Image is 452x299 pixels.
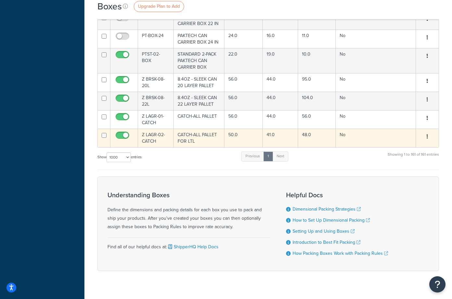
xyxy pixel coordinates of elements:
td: Z BRSK-08-20L [138,73,174,92]
a: Next [272,151,288,161]
td: Z LAGR-01-CATCH [138,110,174,129]
td: 10.0 [298,11,336,30]
span: Upgrade Plan to Add [138,3,180,10]
select: Showentries [107,152,131,162]
td: PTST-02-BOX [138,48,174,73]
td: CATCH-ALL PALLET [174,110,225,129]
a: Setting Up and Using Boxes [293,228,355,235]
td: No [336,11,416,30]
td: 48.0 [298,129,336,147]
a: 1 [263,151,273,161]
td: PT-BOX-24 [138,30,174,48]
td: No [336,73,416,92]
td: STANDARD 2-PACK PAKTECH CAN CARRIER BOX [174,48,225,73]
a: ShipperHQ Help Docs [167,243,219,250]
a: Introduction to Best Fit Packing [293,239,360,246]
td: 50.0 [224,129,263,147]
button: Open Resource Center [429,276,446,292]
div: Showing 1 to 161 of 161 entries [388,151,439,165]
td: PAKTECH CAN CARRIER BOX 22 IN [174,11,225,30]
td: No [336,110,416,129]
a: Previous [241,151,264,161]
td: 10.0 [298,48,336,73]
td: 44.0 [263,73,298,92]
td: No [336,92,416,110]
div: Find all of our helpful docs at: [107,238,270,251]
td: 95.0 [298,73,336,92]
a: How Packing Boxes Work with Packing Rules [293,250,388,257]
td: 8.4OZ - SLEEK CAN 22 LAYER PALLET [174,92,225,110]
td: No [336,48,416,73]
td: No [336,129,416,147]
td: No [336,30,416,48]
label: Show entries [97,152,142,162]
td: 44.0 [263,110,298,129]
div: Define the dimensions and packing details for each box you use to pack and ship your products. Af... [107,191,270,231]
td: 56.0 [224,110,263,129]
a: Dimensional Packing Strategies [293,206,361,213]
td: 56.0 [224,92,263,110]
td: PT-BOX-22 [138,11,174,30]
h3: Helpful Docs [286,191,388,199]
td: 19.0 [263,48,298,73]
td: 41.0 [263,129,298,147]
td: 104.0 [298,92,336,110]
td: 19.0 [263,11,298,30]
td: 22.0 [224,48,263,73]
td: 8.4OZ - SLEEK CAN 20 LAYER PALLET [174,73,225,92]
a: Upgrade Plan to Add [134,1,184,12]
a: How to Set Up Dimensional Packing [293,217,370,224]
td: 44.0 [263,92,298,110]
td: 11.0 [298,30,336,48]
td: 56.0 [298,110,336,129]
td: 22.0 [224,11,263,30]
td: PAKTECH CAN CARRIER BOX 24 IN [174,30,225,48]
td: 16.0 [263,30,298,48]
td: Z BRSK-08-22L [138,92,174,110]
td: CATCH-ALL PALLET FOR LTL [174,129,225,147]
td: 56.0 [224,73,263,92]
td: 24.0 [224,30,263,48]
td: Z LAGR-02-CATCH [138,129,174,147]
h3: Understanding Boxes [107,191,270,199]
